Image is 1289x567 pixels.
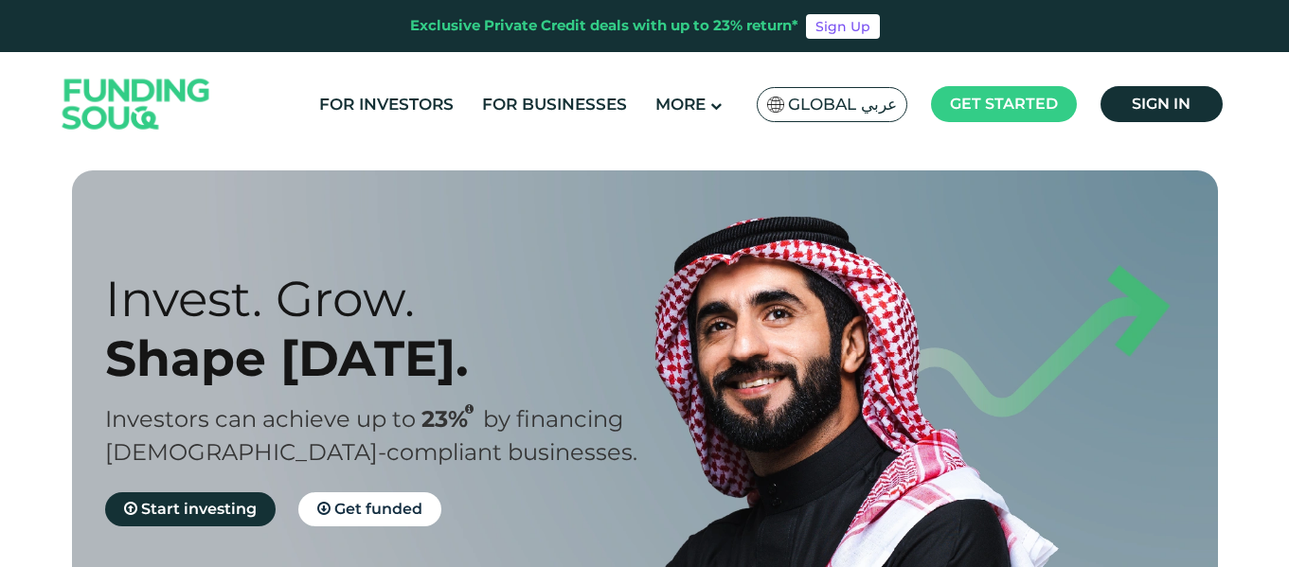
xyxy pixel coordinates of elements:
i: 23% IRR (expected) ~ 15% Net yield (expected) [465,404,474,415]
span: More [655,95,706,114]
span: Sign in [1132,95,1191,113]
span: Get funded [334,500,422,518]
span: Start investing [141,500,257,518]
span: Get started [950,95,1058,113]
a: Sign Up [806,14,880,39]
a: Get funded [298,492,441,526]
a: Sign in [1101,86,1223,122]
span: Global عربي [788,94,897,115]
div: Invest. Grow. [105,269,678,328]
span: 23% [421,405,483,433]
div: Exclusive Private Credit deals with up to 23% return* [410,15,798,37]
a: For Investors [314,89,458,120]
img: SA Flag [767,97,784,113]
div: Shape [DATE]. [105,328,678,388]
a: For Businesses [477,89,632,120]
span: Investors can achieve up to [105,405,416,433]
img: Logo [44,57,229,152]
a: Start investing [105,492,276,526]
